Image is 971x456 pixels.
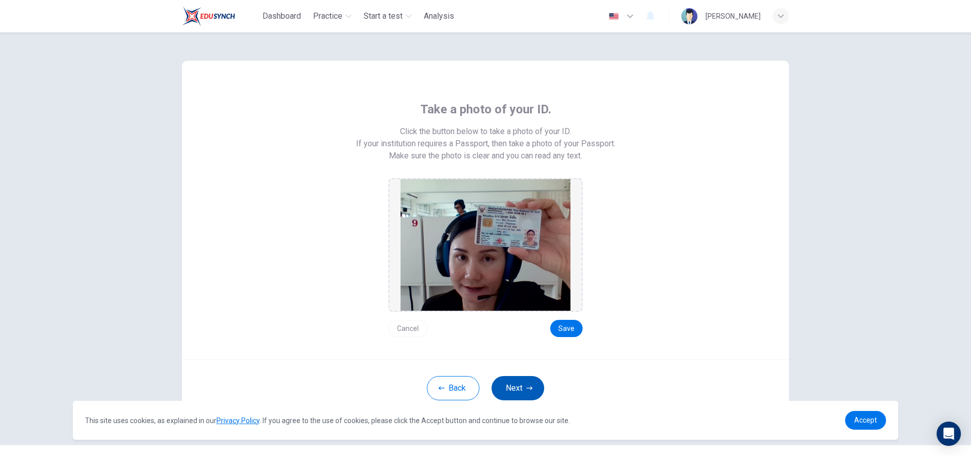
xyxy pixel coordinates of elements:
img: en [607,13,620,20]
div: Open Intercom Messenger [937,422,961,446]
button: Save [550,320,583,337]
button: Start a test [360,7,416,25]
span: Analysis [424,10,454,22]
button: Next [492,376,544,400]
button: Cancel [388,320,427,337]
span: Make sure the photo is clear and you can read any text. [389,150,582,162]
button: Back [427,376,479,400]
div: cookieconsent [73,401,898,440]
span: Accept [854,416,877,424]
a: dismiss cookie message [845,411,886,430]
button: Analysis [420,7,458,25]
button: Dashboard [258,7,305,25]
span: Click the button below to take a photo of your ID. If your institution requires a Passport, then ... [356,126,615,150]
img: Train Test logo [182,6,235,26]
span: Dashboard [262,10,301,22]
span: Start a test [364,10,403,22]
img: preview screemshot [401,179,570,311]
span: Take a photo of your ID. [420,101,551,117]
a: Train Test logo [182,6,258,26]
a: Privacy Policy [216,417,259,425]
img: Profile picture [681,8,697,24]
span: This site uses cookies, as explained in our . If you agree to the use of cookies, please click th... [85,417,570,425]
span: Practice [313,10,342,22]
button: Practice [309,7,356,25]
div: [PERSON_NAME] [705,10,761,22]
